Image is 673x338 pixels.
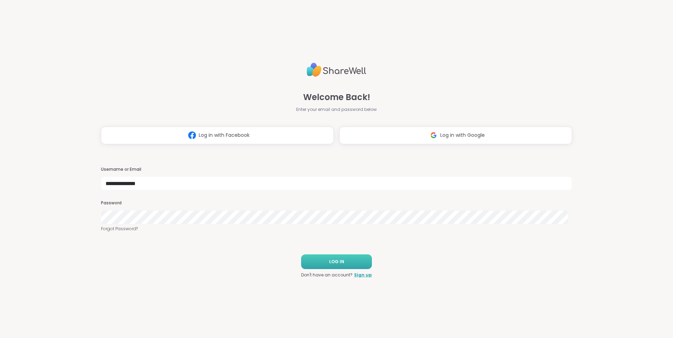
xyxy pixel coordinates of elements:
[101,127,334,144] button: Log in with Facebook
[427,129,440,142] img: ShareWell Logomark
[303,91,370,104] span: Welcome Back!
[101,167,572,172] h3: Username or Email
[339,127,572,144] button: Log in with Google
[296,106,377,113] span: Enter your email and password below
[301,254,372,269] button: LOG IN
[440,132,485,139] span: Log in with Google
[301,272,353,278] span: Don't have an account?
[329,259,344,265] span: LOG IN
[101,226,572,232] a: Forgot Password?
[185,129,199,142] img: ShareWell Logomark
[199,132,250,139] span: Log in with Facebook
[354,272,372,278] a: Sign up
[101,200,572,206] h3: Password
[307,60,366,80] img: ShareWell Logo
